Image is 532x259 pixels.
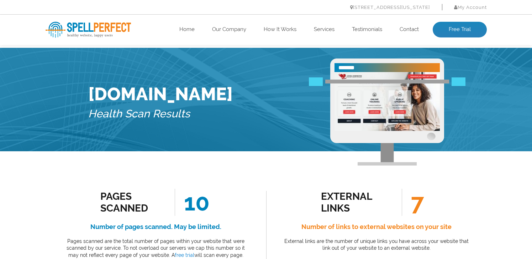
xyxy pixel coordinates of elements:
p: External links are the number of unique links you have across your website that link out of your ... [282,238,471,252]
h5: Health Scan Results [88,105,233,123]
img: Free Website Analysis [335,72,440,131]
h4: Number of pages scanned. May be limited. [62,221,250,233]
p: Pages scanned are the total number of pages within your website that were scanned by our service.... [62,238,250,259]
img: Free Webiste Analysis [330,59,444,166]
a: free trial [175,252,194,258]
span: 10 [175,189,210,216]
h1: [DOMAIN_NAME] [88,83,233,105]
h4: Number of links to external websites on your site [282,221,471,233]
img: Free Webiste Analysis [309,98,465,106]
div: external links [321,191,385,214]
span: 7 [402,189,424,216]
div: Pages Scanned [100,191,165,214]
